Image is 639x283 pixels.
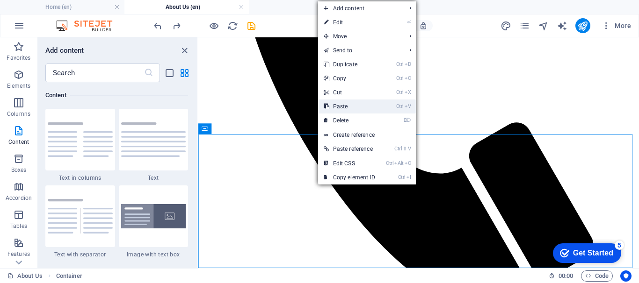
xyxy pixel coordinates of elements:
[152,20,163,31] button: undo
[318,142,381,156] a: Ctrl⇧VPaste reference
[7,54,30,62] p: Favorites
[7,82,31,90] p: Elements
[246,21,257,31] i: Save (Ctrl+S)
[227,20,238,31] button: reload
[557,20,568,31] button: text_generator
[575,18,590,33] button: publish
[45,174,115,182] span: Text in columns
[227,21,238,31] i: Reload page
[549,270,574,282] h6: Session time
[48,122,113,157] img: text-in-columns.svg
[519,21,530,31] i: Pages (Ctrl+Alt+S)
[559,270,573,282] span: 00 00
[408,146,411,152] i: V
[48,199,113,233] img: text-with-separator.svg
[124,2,249,12] h4: About Us (en)
[405,89,411,95] i: X
[6,194,32,202] p: Accordion
[56,270,82,282] span: Click to select. Double-click to edit
[179,45,190,56] button: close panel
[581,270,613,282] button: Code
[405,61,411,67] i: D
[318,1,402,15] span: Add content
[396,103,404,109] i: Ctrl
[318,113,381,127] a: ⌦Delete
[318,128,416,142] a: Create reference
[585,270,609,282] span: Code
[318,71,381,85] a: CtrlCCopy
[246,20,257,31] button: save
[45,45,84,56] h6: Add content
[45,251,115,258] span: Text with separator
[602,21,631,30] span: More
[557,21,567,31] i: AI Writer
[11,166,27,174] p: Boxes
[405,103,411,109] i: V
[396,89,404,95] i: Ctrl
[394,160,404,166] i: Alt
[45,64,144,82] input: Search
[152,21,163,31] i: Undo: Add element (Ctrl+Z)
[119,185,189,258] div: Image with text box
[208,20,219,31] button: Click here to leave preview mode and continue editing
[318,170,381,184] a: CtrlICopy element ID
[538,21,549,31] i: Navigator
[119,109,189,182] div: Text
[318,15,381,29] a: ⏎Edit
[403,146,407,152] i: ⇧
[121,204,186,229] img: image-with-text-box.svg
[119,251,189,258] span: Image with text box
[121,122,186,157] img: text.svg
[179,67,190,78] button: grid-view
[7,250,30,258] p: Features
[538,20,549,31] button: navigator
[45,185,115,258] div: Text with separator
[7,270,43,282] a: Click to cancel selection. Double-click to open Pages
[7,5,76,24] div: Get Started 5 items remaining, 0% complete
[171,21,182,31] i: Redo: Paste (Ctrl+Y, ⌘+Y)
[396,75,404,81] i: Ctrl
[398,174,406,180] i: Ctrl
[318,43,402,57] a: Send to
[318,156,381,170] a: CtrlAltCEdit CSS
[501,20,512,31] button: design
[45,90,188,101] h6: Content
[69,2,79,11] div: 5
[318,29,402,43] span: Move
[405,160,411,166] i: C
[318,57,381,71] a: CtrlDDuplicate
[171,20,182,31] button: redo
[7,110,30,118] p: Columns
[501,21,511,31] i: Design (Ctrl+Alt+Y)
[318,99,381,113] a: CtrlVPaste
[519,20,530,31] button: pages
[407,19,411,25] i: ⏎
[577,21,588,31] i: Publish
[45,109,115,182] div: Text in columns
[386,160,393,166] i: Ctrl
[119,174,189,182] span: Text
[419,21,428,30] i: On resize automatically adjust zoom level to fit chosen device.
[396,61,404,67] i: Ctrl
[405,75,411,81] i: C
[404,117,411,123] i: ⌦
[407,174,411,180] i: I
[164,67,175,78] button: list-view
[394,146,402,152] i: Ctrl
[565,272,566,279] span: :
[10,222,27,230] p: Tables
[28,10,68,19] div: Get Started
[56,270,82,282] nav: breadcrumb
[598,18,635,33] button: More
[620,270,632,282] button: Usercentrics
[8,138,29,146] p: Content
[318,85,381,99] a: CtrlXCut
[54,20,124,31] img: Editor Logo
